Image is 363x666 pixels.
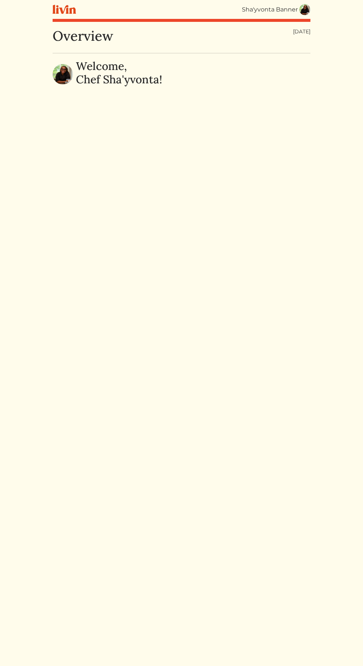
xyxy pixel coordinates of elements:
h2: Welcome, Chef Sha'yvonta! [76,59,162,86]
div: Sha'yvonta Banner [242,5,298,14]
img: livin-logo-a0d97d1a881af30f6274990eb6222085a2533c92bbd1e4f22c21b4f0d0e3210c.svg [53,5,76,14]
h1: Overview [53,28,113,44]
img: d366a2884c9401e74fb450b916da18b8 [299,4,310,15]
img: d366a2884c9401e74fb450b916da18b8 [53,64,73,84]
div: [DATE] [293,28,310,36]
